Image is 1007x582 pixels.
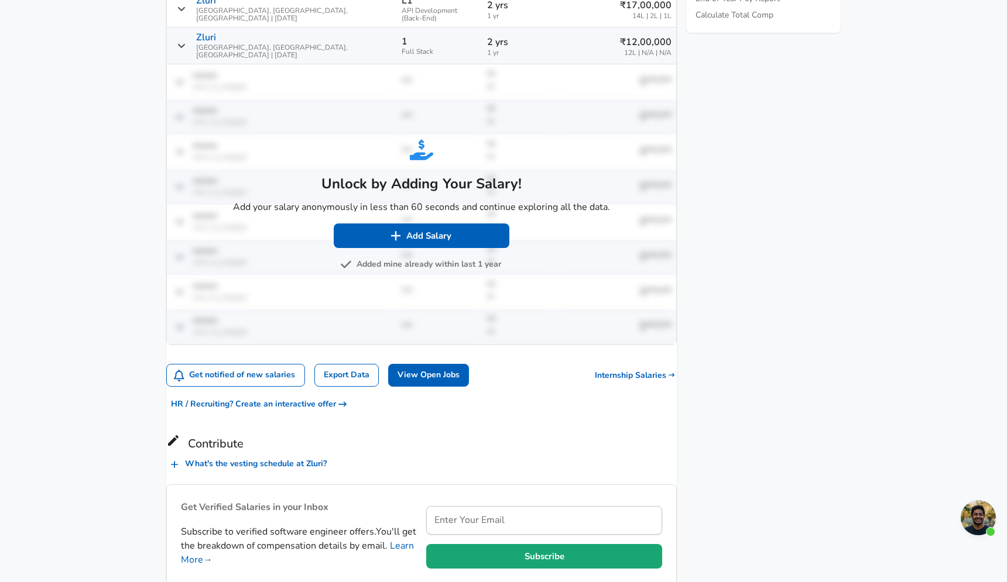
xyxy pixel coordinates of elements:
span: Software Engineer [270,525,347,538]
a: View Open Jobs [388,364,469,387]
span: HR / Recruiting? Create an interactive offer [171,397,347,412]
span: Full Stack [402,48,478,56]
img: svg+xml;base64,PHN2ZyB4bWxucz0iaHR0cDovL3d3dy53My5vcmcvMjAwMC9zdmciIGZpbGw9IiM3NTc1NzUiIHZpZXdCb3... [340,259,352,270]
a: Learn More→ [181,539,414,566]
a: Internship Salaries [595,370,677,381]
button: Get notified of new salaries [167,364,304,386]
img: svg+xml;base64,PHN2ZyB4bWxucz0iaHR0cDovL3d3dy53My5vcmcvMjAwMC9zdmciIGZpbGw9IiNmZmZmZmYiIHZpZXdCb3... [390,230,402,242]
button: Added mine already within last 1 year [342,257,501,272]
p: Subscribe to verified offers . You'll get the breakdown of compensation details by email. [181,525,417,567]
h5: Unlock by Adding Your Salary! [233,174,610,193]
span: API Development (Back-End) [402,7,478,22]
button: HR / Recruiting? Create an interactive offer [166,394,351,415]
span: [GEOGRAPHIC_DATA], [GEOGRAPHIC_DATA], [GEOGRAPHIC_DATA] | [DATE] [196,44,392,59]
p: 2 yrs [487,35,552,49]
span: 14L | 2L | 1L [620,12,672,20]
span: [GEOGRAPHIC_DATA], [GEOGRAPHIC_DATA], [GEOGRAPHIC_DATA] | [DATE] [196,7,392,22]
img: svg+xml;base64,PHN2ZyB4bWxucz0iaHR0cDovL3d3dy53My5vcmcvMjAwMC9zdmciIGZpbGw9IiMyNjhERUMiIHZpZXdCb3... [410,138,433,161]
button: What's the vesting schedule at Zluri? [166,453,331,475]
a: Calculate Total Comp [696,9,773,21]
p: Zluri [196,32,216,43]
a: Export Data [314,364,379,387]
span: 1 yr [487,49,552,57]
h6: Contribute [166,433,677,453]
button: Subscribe [426,544,662,569]
p: ₹12,00,000 [620,35,672,49]
p: Add your salary anonymously in less than 60 seconds and continue exploring all the data. [233,200,610,214]
button: Add Salary [334,223,509,248]
div: Open chat [961,500,996,535]
span: 12L | N/A | N/A [620,49,672,57]
h6: Get Verified Salaries in your Inbox [181,499,417,515]
span: 1 yr [487,12,552,20]
p: 1 [402,36,407,47]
